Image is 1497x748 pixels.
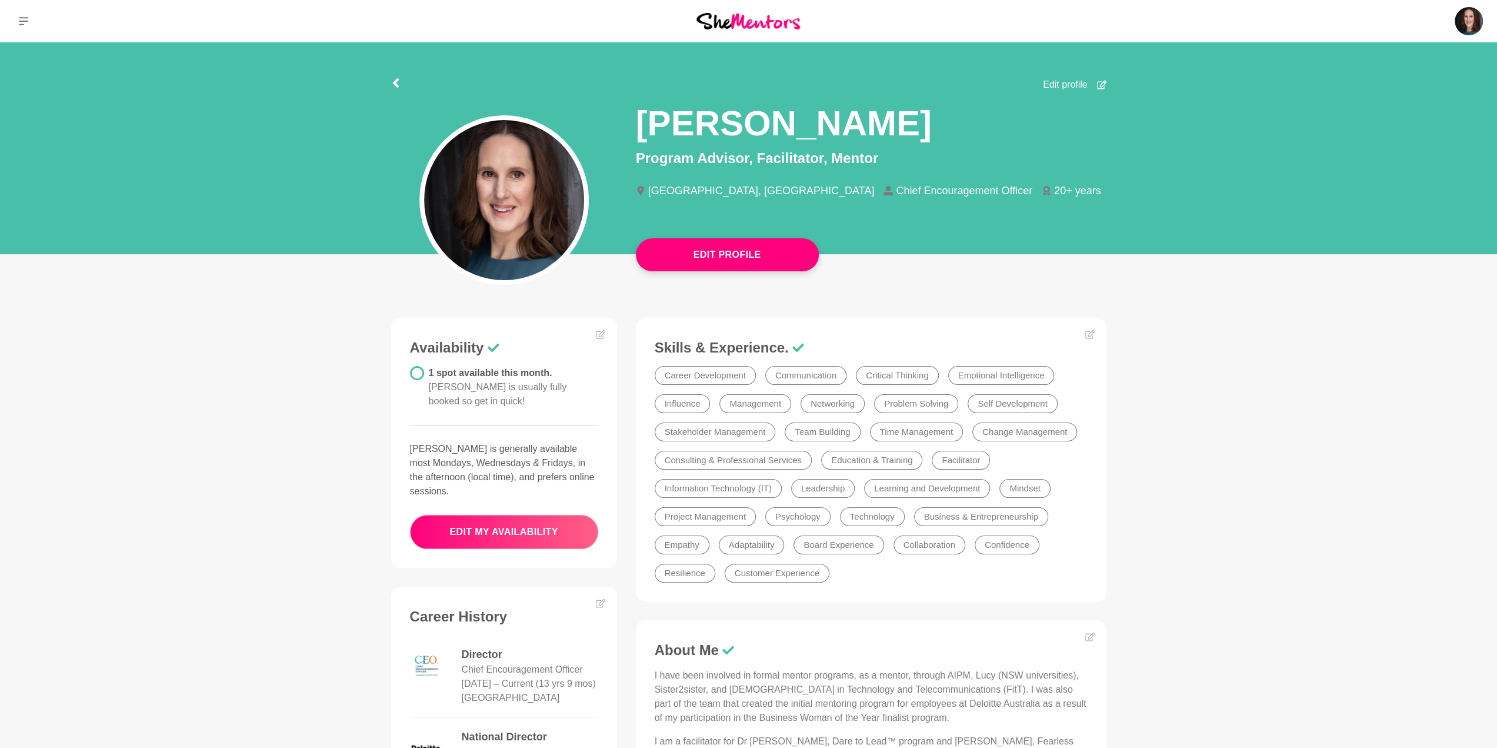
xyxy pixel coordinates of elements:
span: [PERSON_NAME] is usually fully booked so get in quick! [429,382,567,406]
li: [GEOGRAPHIC_DATA], [GEOGRAPHIC_DATA] [636,185,884,196]
img: She Mentors Logo [696,13,800,29]
p: [PERSON_NAME] is generally available most Mondays, Wednesdays & Fridays, in the afternoon (local ... [410,442,598,498]
p: I have been involved in formal mentor programs, as a mentor, through AIPM, Lucy (NSW universities... [655,669,1088,725]
img: logo [410,649,443,682]
span: Edit profile [1043,78,1088,92]
h3: Career History [410,608,598,626]
span: 1 spot available this month. [429,368,567,406]
dd: February 2012 – Current (13 yrs 9 mos) [462,677,596,691]
img: Julia Ridout [1455,7,1483,35]
li: Chief Encouragement Officer [883,185,1042,196]
h1: [PERSON_NAME] [636,101,932,145]
dd: National Director [462,729,598,745]
time: [DATE] – Current (13 yrs 9 mos) [462,679,596,689]
dd: [GEOGRAPHIC_DATA] [462,691,560,705]
dd: Director [462,647,598,663]
button: edit my availability [410,515,598,549]
h3: Availability [410,339,598,357]
dd: Chief Encouragement Officer [462,663,583,677]
h3: Skills & Experience. [655,339,1088,357]
li: 20+ years [1042,185,1111,196]
p: Program Advisor, Facilitator, Mentor [636,148,1106,169]
button: Edit Profile [636,238,819,271]
h3: About Me [655,641,1088,659]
